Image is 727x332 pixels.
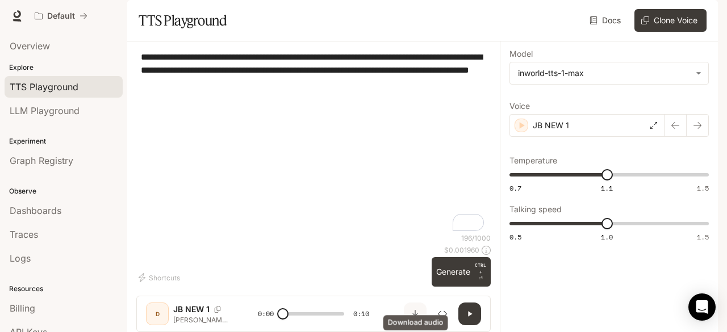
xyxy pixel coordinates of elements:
[509,232,521,242] span: 0.5
[383,315,448,330] div: Download audio
[475,262,486,275] p: CTRL +
[258,308,274,320] span: 0:00
[509,50,533,58] p: Model
[533,120,569,131] p: JB NEW 1
[509,157,557,165] p: Temperature
[518,68,690,79] div: inworld-tts-1-max
[475,262,486,282] p: ⏎
[509,183,521,193] span: 0.7
[136,268,185,287] button: Shortcuts
[509,102,530,110] p: Voice
[148,305,166,323] div: D
[173,304,210,315] p: JB NEW 1
[601,183,613,193] span: 1.1
[139,9,227,32] h1: TTS Playground
[432,257,491,287] button: GenerateCTRL +⏎
[509,205,562,213] p: Talking speed
[697,183,709,193] span: 1.5
[688,293,716,321] div: Open Intercom Messenger
[30,5,93,27] button: All workspaces
[173,315,231,325] p: [PERSON_NAME] Inheritance is now owned by the State of [US_STATE] and overseen by the [US_STATE] ...
[404,302,427,325] button: Download audio
[141,51,486,233] textarea: To enrich screen reader interactions, please activate Accessibility in Grammarly extension settings
[601,232,613,242] span: 1.0
[210,306,225,313] button: Copy Voice ID
[47,11,75,21] p: Default
[431,302,454,325] button: Inspect
[587,9,625,32] a: Docs
[634,9,707,32] button: Clone Voice
[510,62,708,84] div: inworld-tts-1-max
[697,232,709,242] span: 1.5
[353,308,369,320] span: 0:10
